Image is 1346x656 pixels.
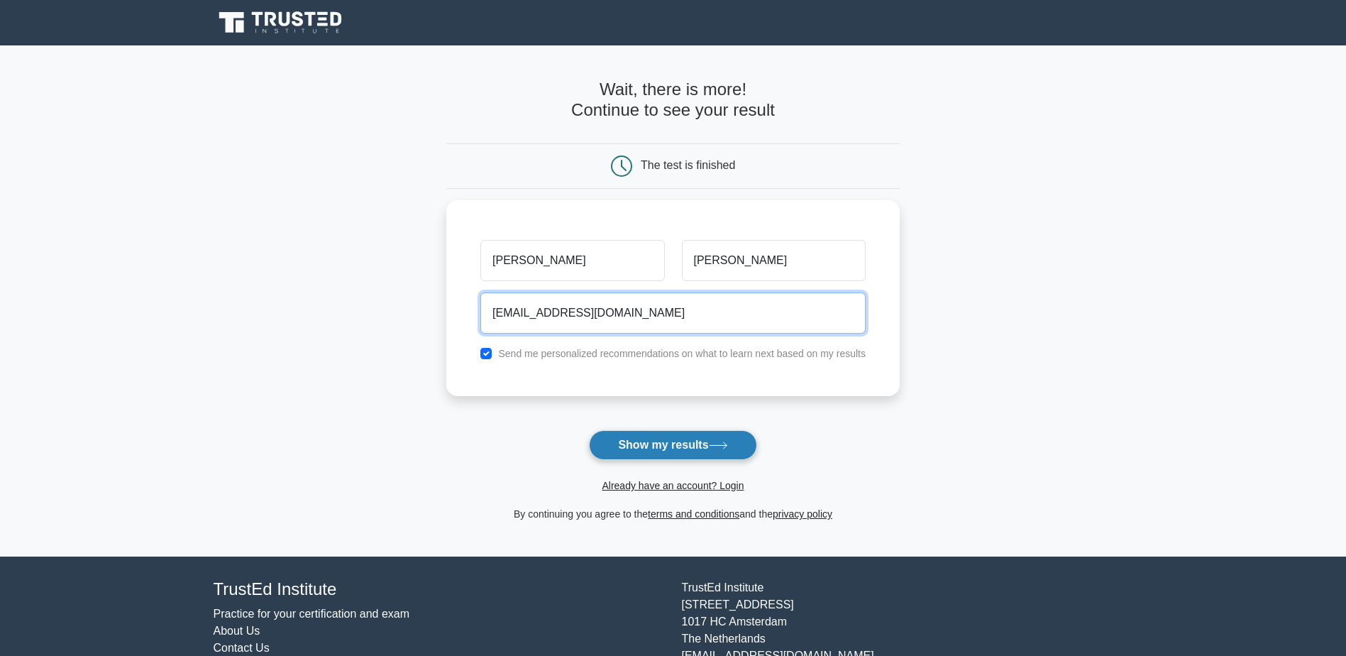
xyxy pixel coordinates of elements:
[498,348,866,359] label: Send me personalized recommendations on what to learn next based on my results
[602,480,744,491] a: Already have an account? Login
[589,430,756,460] button: Show my results
[480,293,866,334] input: Email
[214,625,260,637] a: About Us
[682,240,866,281] input: Last name
[214,608,410,620] a: Practice for your certification and exam
[648,508,739,520] a: terms and conditions
[480,240,664,281] input: First name
[214,642,270,654] a: Contact Us
[438,505,908,523] div: By continuing you agree to the and the
[214,579,665,600] h4: TrustEd Institute
[446,80,900,121] h4: Wait, there is more! Continue to see your result
[641,159,735,171] div: The test is finished
[773,508,832,520] a: privacy policy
